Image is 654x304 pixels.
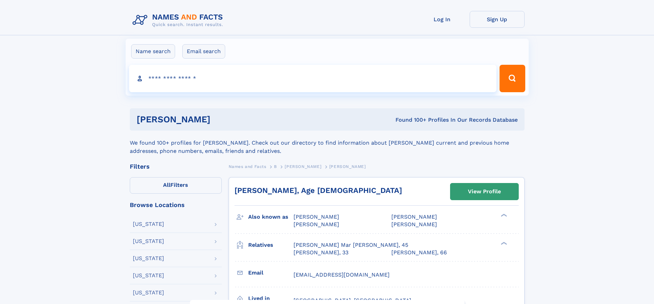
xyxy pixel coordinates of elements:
[130,11,229,29] img: Logo Names and Facts
[294,249,348,256] a: [PERSON_NAME], 33
[248,267,294,279] h3: Email
[294,221,339,228] span: [PERSON_NAME]
[130,131,525,155] div: We found 100+ profiles for [PERSON_NAME]. Check out our directory to find information about [PERS...
[274,164,277,169] span: B
[234,186,402,195] a: [PERSON_NAME], Age [DEMOGRAPHIC_DATA]
[415,11,470,28] a: Log In
[274,162,277,171] a: B
[248,211,294,223] h3: Also known as
[450,183,518,200] a: View Profile
[294,271,390,278] span: [EMAIL_ADDRESS][DOMAIN_NAME]
[285,162,321,171] a: [PERSON_NAME]
[229,162,266,171] a: Names and Facts
[499,241,507,245] div: ❯
[499,213,507,218] div: ❯
[130,163,222,170] div: Filters
[133,221,164,227] div: [US_STATE]
[133,239,164,244] div: [US_STATE]
[133,290,164,295] div: [US_STATE]
[303,116,518,124] div: Found 100+ Profiles In Our Records Database
[294,241,408,249] a: [PERSON_NAME] Mar [PERSON_NAME], 45
[391,221,437,228] span: [PERSON_NAME]
[391,249,447,256] a: [PERSON_NAME], 66
[133,273,164,278] div: [US_STATE]
[294,297,411,304] span: [GEOGRAPHIC_DATA], [GEOGRAPHIC_DATA]
[248,239,294,251] h3: Relatives
[130,177,222,194] label: Filters
[131,44,175,59] label: Name search
[470,11,525,28] a: Sign Up
[285,164,321,169] span: [PERSON_NAME]
[294,214,339,220] span: [PERSON_NAME]
[163,182,170,188] span: All
[329,164,366,169] span: [PERSON_NAME]
[391,214,437,220] span: [PERSON_NAME]
[133,256,164,261] div: [US_STATE]
[129,65,497,92] input: search input
[182,44,225,59] label: Email search
[468,184,501,199] div: View Profile
[130,202,222,208] div: Browse Locations
[500,65,525,92] button: Search Button
[137,115,303,124] h1: [PERSON_NAME]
